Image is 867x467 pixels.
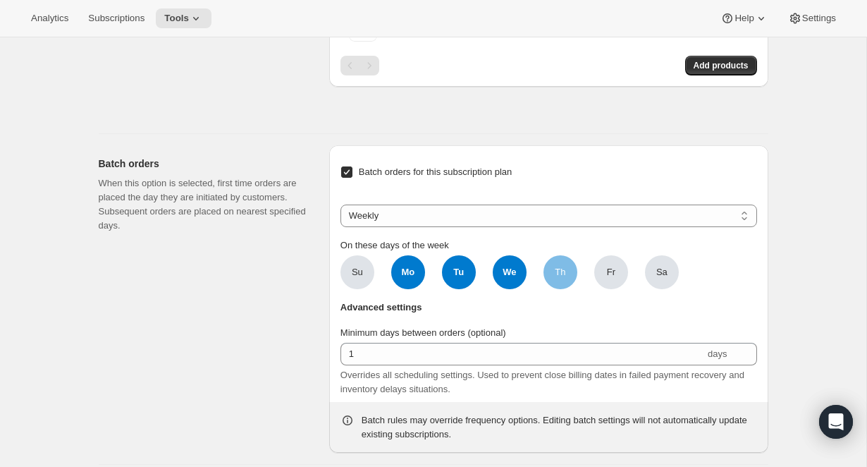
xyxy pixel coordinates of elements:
[352,265,363,279] span: Su
[607,265,615,279] span: Fr
[31,13,68,24] span: Analytics
[23,8,77,28] button: Analytics
[685,56,757,75] button: Add products
[555,265,565,279] span: Th
[340,370,744,394] span: Overrides all scheduling settings. Used to prevent close billing dates in failed payment recovery...
[694,60,749,71] span: Add products
[780,8,844,28] button: Settings
[442,255,476,289] span: Tu
[362,413,757,442] div: Batch rules may override frequency options. Editing batch settings will not automatically update ...
[819,405,853,439] div: Open Intercom Messenger
[340,56,379,75] nav: Pagination
[80,8,153,28] button: Subscriptions
[340,301,422,315] span: Advanced settings
[99,176,307,233] p: When this option is selected, first time orders are placed the day they are initiated by customer...
[391,255,425,289] span: Mo
[802,13,836,24] span: Settings
[493,255,527,289] span: We
[156,8,211,28] button: Tools
[734,13,754,24] span: Help
[656,265,668,279] span: Sa
[164,13,189,24] span: Tools
[340,240,449,250] span: On these days of the week
[99,157,307,171] h2: Batch orders
[712,8,776,28] button: Help
[88,13,144,24] span: Subscriptions
[708,348,727,359] span: days
[359,166,512,177] span: Batch orders for this subscription plan
[340,327,506,338] span: Minimum days between orders (optional)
